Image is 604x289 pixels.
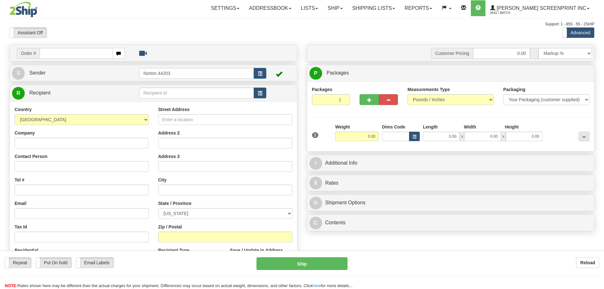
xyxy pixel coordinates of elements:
[501,132,506,141] span: x
[15,130,35,136] label: Company
[485,0,594,16] a: [PERSON_NAME] Screenprint Inc 2642 / batch
[158,177,166,183] label: City
[12,67,25,80] span: S
[158,114,292,125] input: Enter a location
[158,200,192,207] label: State / Province
[15,106,32,113] label: Country
[309,67,322,80] span: P
[12,67,139,80] a: S Sender
[335,124,350,130] label: Weight
[257,257,347,270] button: Ship
[17,48,40,59] span: Order #
[309,157,592,170] a: IAdditional Info
[431,48,473,59] span: Customer Pricing
[5,283,17,288] span: NOTE:
[309,67,592,80] a: P Packages
[158,106,190,113] label: Street Address
[5,258,31,268] label: Repeat
[407,86,450,93] label: Measurements Type
[490,10,538,16] span: 2642 / batch
[313,283,321,288] a: here
[309,216,592,229] a: CContents
[423,124,438,130] label: Length
[503,86,525,93] label: Packaging
[400,0,437,16] a: Reports
[576,257,599,268] button: Reload
[29,90,50,95] span: Recipient
[15,177,24,183] label: Tel #
[158,130,180,136] label: Address 2
[579,132,589,141] div: ...
[244,0,296,16] a: Addressbook
[15,224,27,230] label: Tax Id
[15,247,38,253] label: Residential
[382,124,405,130] label: Dims Code
[12,87,25,100] span: R
[158,153,180,160] label: Address 3
[580,260,595,265] b: Reload
[10,28,47,38] label: Assistant Off
[10,2,37,17] img: logo2642.jpg
[309,217,322,229] span: C
[309,157,322,170] span: I
[296,0,323,16] a: Lists
[323,0,347,16] a: Ship
[312,132,319,138] span: 1
[206,0,244,16] a: Settings
[309,177,592,190] a: $Rates
[15,200,26,207] label: Email
[460,132,464,141] span: x
[158,247,190,253] label: Recipient Type
[309,196,592,209] a: OShipment Options
[139,88,254,98] input: Recipient Id
[36,258,71,268] label: Put On hold
[347,0,400,16] a: Shipping lists
[139,68,254,79] input: Sender Id
[327,70,349,76] span: Packages
[12,87,125,100] a: R Recipient
[309,177,322,189] span: $
[312,86,333,93] label: Packages
[505,124,519,130] label: Height
[464,124,476,130] label: Width
[158,224,182,230] label: Zip / Postal
[15,153,47,160] label: Contact Person
[309,197,322,209] span: O
[76,258,114,268] label: Email Labels
[495,5,586,11] span: [PERSON_NAME] Screenprint Inc
[230,247,292,260] label: Save / Update in Address Book
[563,28,594,38] label: Advanced
[29,70,46,76] span: Sender
[10,22,594,27] div: Support: 1 - 855 - 55 - 2SHIP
